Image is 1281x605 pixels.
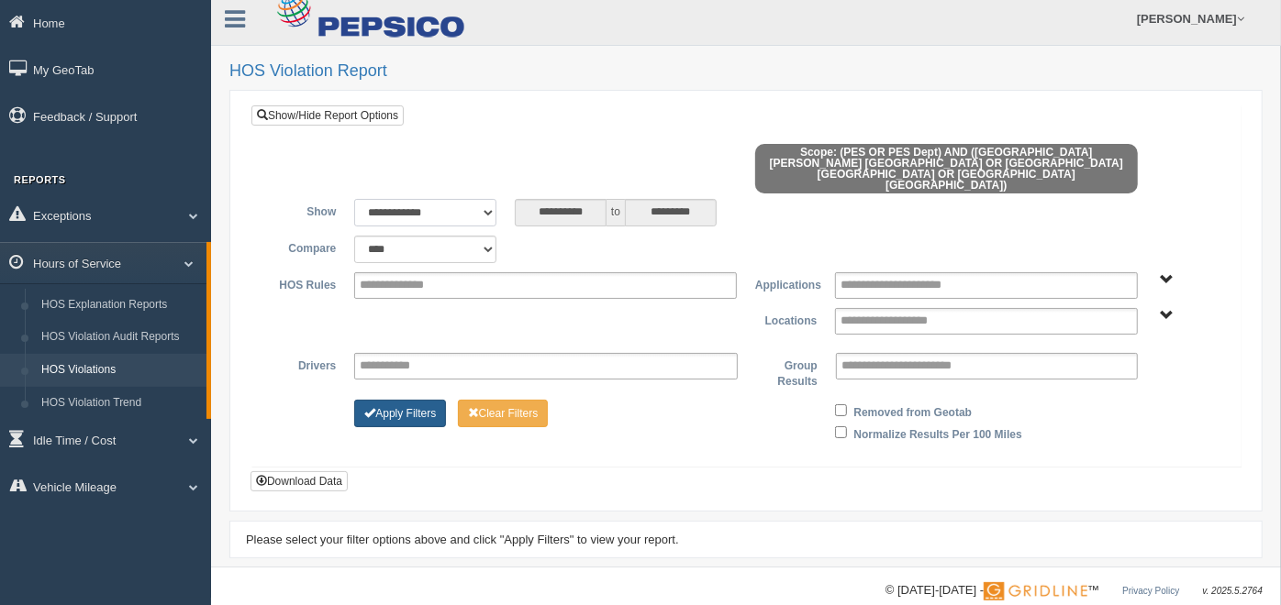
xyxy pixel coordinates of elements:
h2: HOS Violation Report [229,62,1263,81]
button: Change Filter Options [354,400,446,427]
a: HOS Violation Audit Reports [33,321,206,354]
label: Show [265,199,345,221]
label: Compare [265,236,345,258]
label: HOS Rules [265,272,345,294]
label: Group Results [747,353,827,390]
label: Removed from Geotab [853,400,972,422]
button: Download Data [251,471,348,491]
label: Applications [746,272,826,294]
span: v. 2025.5.2764 [1203,586,1263,596]
a: HOS Explanation Reports [33,289,206,322]
div: © [DATE]-[DATE] - ™ [886,581,1263,600]
a: Privacy Policy [1122,586,1179,596]
a: HOS Violations [33,354,206,387]
span: Please select your filter options above and click "Apply Filters" to view your report. [246,533,679,546]
a: HOS Violation Trend [33,387,206,420]
a: Show/Hide Report Options [251,105,404,126]
button: Change Filter Options [458,400,549,427]
label: Locations [746,308,826,330]
img: Gridline [984,582,1087,600]
span: to [607,199,625,226]
span: Scope: (PES OR PES Dept) AND ([GEOGRAPHIC_DATA][PERSON_NAME] [GEOGRAPHIC_DATA] OR [GEOGRAPHIC_DAT... [755,144,1138,193]
label: Drivers [265,353,345,375]
label: Normalize Results Per 100 Miles [853,422,1021,444]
